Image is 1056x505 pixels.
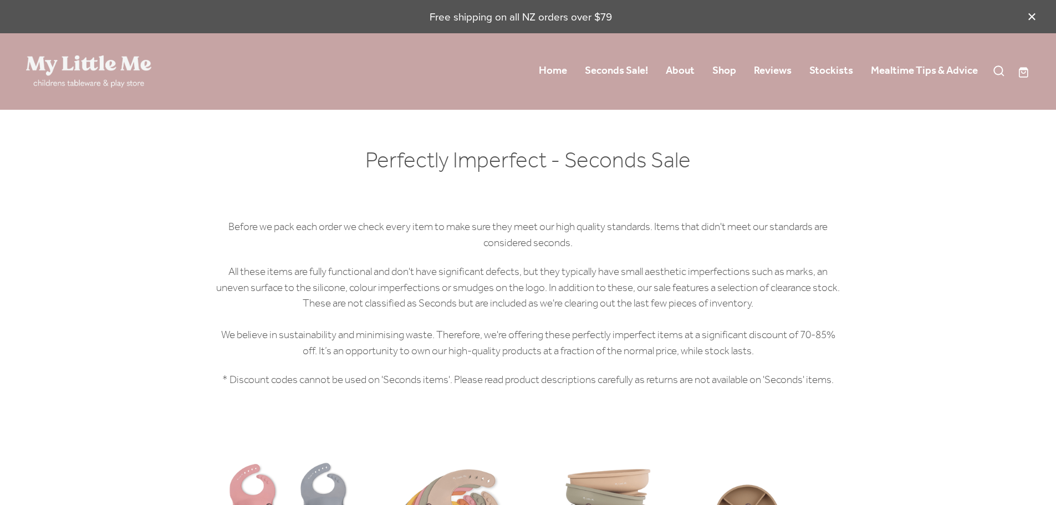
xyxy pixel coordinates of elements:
[215,373,842,401] p: * Discount codes cannot be used on 'Seconds items'. Please read product descriptions carefully as...
[215,220,842,264] p: Before we pack each order we check every item to make sure they meet our high quality standards. ...
[539,61,567,81] a: Home
[754,61,792,81] a: Reviews
[585,61,648,81] a: Seconds Sale!
[215,264,842,373] p: All these items are fully functional and don't have significant defects, but they typically have ...
[871,61,978,81] a: Mealtime Tips & Advice
[26,9,1016,24] p: Free shipping on all NZ orders over $79
[26,55,227,88] a: My Little Me Ltd homepage
[809,61,853,81] a: Stockists
[712,61,736,81] a: Shop
[666,61,695,81] a: About
[215,149,842,175] h1: Perfectly Imperfect - Seconds Sale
